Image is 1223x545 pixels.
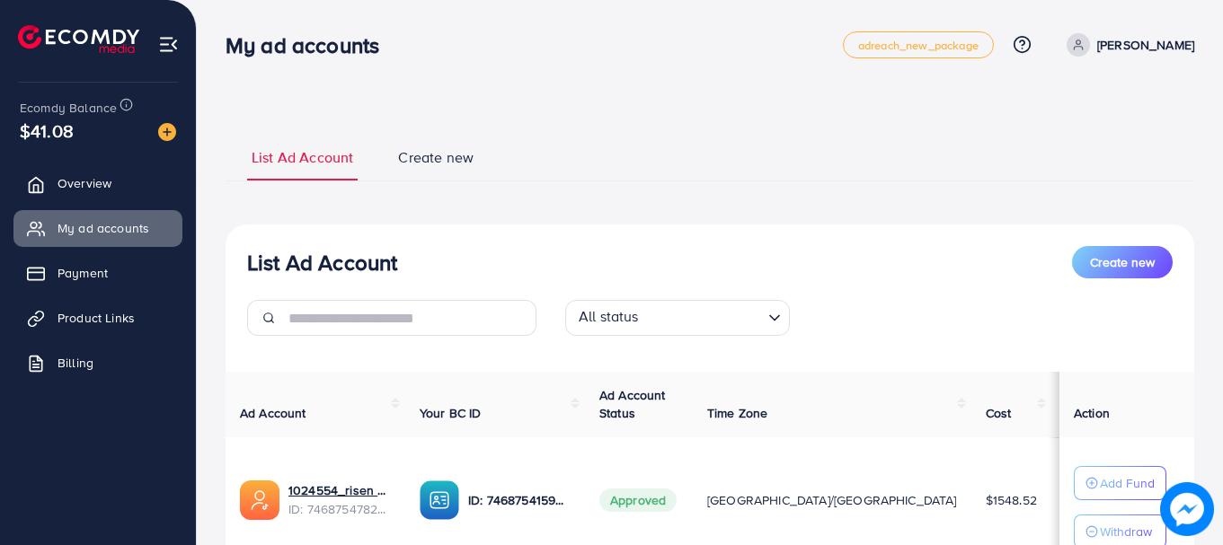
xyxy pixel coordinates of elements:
h3: My ad accounts [226,32,394,58]
a: adreach_new_package [843,31,994,58]
span: Ad Account [240,404,306,422]
button: Create new [1072,246,1173,278]
span: $1548.52 [986,491,1037,509]
span: Ecomdy Balance [20,99,117,117]
a: Product Links [13,300,182,336]
span: List Ad Account [252,147,353,168]
p: [PERSON_NAME] [1097,34,1194,56]
span: Action [1074,404,1110,422]
span: Billing [58,354,93,372]
p: Withdraw [1100,521,1152,542]
span: Time Zone [707,404,767,422]
span: Cost [986,404,1012,422]
span: Create new [398,147,474,168]
span: ID: 7468754782921113617 [288,500,391,518]
span: Approved [599,488,677,512]
a: Overview [13,165,182,201]
p: ID: 7468754159844524049 [468,489,571,511]
span: Ad Account Status [599,386,666,422]
span: Your BC ID [420,404,482,422]
p: Add Fund [1100,472,1155,494]
span: My ad accounts [58,219,149,237]
span: Overview [58,174,111,192]
img: ic-ads-acc.e4c84228.svg [240,480,279,520]
input: Search for option [644,303,761,331]
a: My ad accounts [13,210,182,246]
a: [PERSON_NAME] [1059,33,1194,57]
img: ic-ba-acc.ded83a64.svg [420,480,459,520]
a: Billing [13,345,182,381]
a: 1024554_risen mall_1738954995749 [288,481,391,499]
a: Payment [13,255,182,291]
span: All status [575,303,643,331]
img: image [158,123,176,141]
h3: List Ad Account [247,250,397,276]
img: logo [18,25,139,53]
span: adreach_new_package [858,40,979,51]
span: [GEOGRAPHIC_DATA]/[GEOGRAPHIC_DATA] [707,491,957,509]
img: menu [158,34,179,55]
img: image [1160,482,1214,536]
span: $41.08 [20,118,74,144]
button: Add Fund [1074,466,1166,500]
span: Payment [58,264,108,282]
div: Search for option [565,300,790,336]
div: <span class='underline'>1024554_risen mall_1738954995749</span></br>7468754782921113617 [288,481,391,518]
span: Create new [1090,253,1155,271]
span: Product Links [58,309,135,327]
